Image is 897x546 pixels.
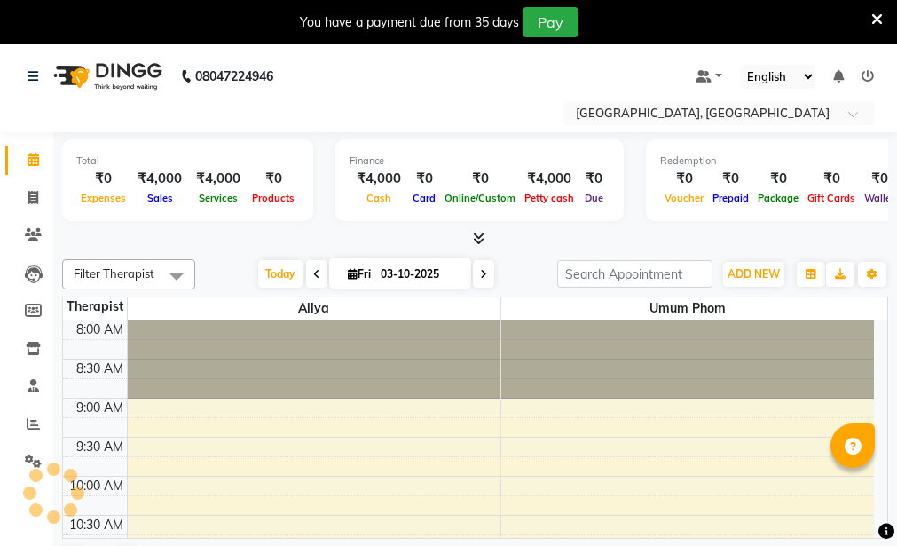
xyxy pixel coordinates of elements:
[708,169,753,189] div: ₹0
[523,7,578,37] button: Pay
[63,297,127,316] div: Therapist
[520,169,578,189] div: ₹4,000
[45,51,167,101] img: logo
[578,169,610,189] div: ₹0
[76,154,299,169] div: Total
[580,192,608,204] span: Due
[723,262,784,287] button: ADD NEW
[143,192,177,204] span: Sales
[195,51,273,101] b: 08047224946
[753,192,803,204] span: Package
[66,516,127,534] div: 10:30 AM
[73,438,127,456] div: 9:30 AM
[660,169,708,189] div: ₹0
[753,169,803,189] div: ₹0
[76,192,130,204] span: Expenses
[803,169,860,189] div: ₹0
[408,169,440,189] div: ₹0
[375,261,464,288] input: 2025-10-03
[66,477,127,495] div: 10:00 AM
[408,192,440,204] span: Card
[520,192,578,204] span: Petty cash
[660,192,708,204] span: Voucher
[130,169,189,189] div: ₹4,000
[343,267,375,281] span: Fri
[350,169,408,189] div: ₹4,000
[73,320,127,339] div: 8:00 AM
[440,169,520,189] div: ₹0
[440,192,520,204] span: Online/Custom
[362,192,396,204] span: Cash
[248,169,299,189] div: ₹0
[189,169,248,189] div: ₹4,000
[248,192,299,204] span: Products
[728,267,780,281] span: ADD NEW
[501,297,875,320] span: Umum Phom
[258,260,303,288] span: Today
[74,266,154,281] span: Filter Therapist
[194,192,242,204] span: Services
[300,13,519,32] div: You have a payment due from 35 days
[350,154,610,169] div: Finance
[803,192,860,204] span: Gift Cards
[557,260,712,288] input: Search Appointment
[73,360,127,378] div: 8:30 AM
[76,169,130,189] div: ₹0
[73,399,127,417] div: 9:00 AM
[708,192,753,204] span: Prepaid
[128,297,500,320] span: Aliya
